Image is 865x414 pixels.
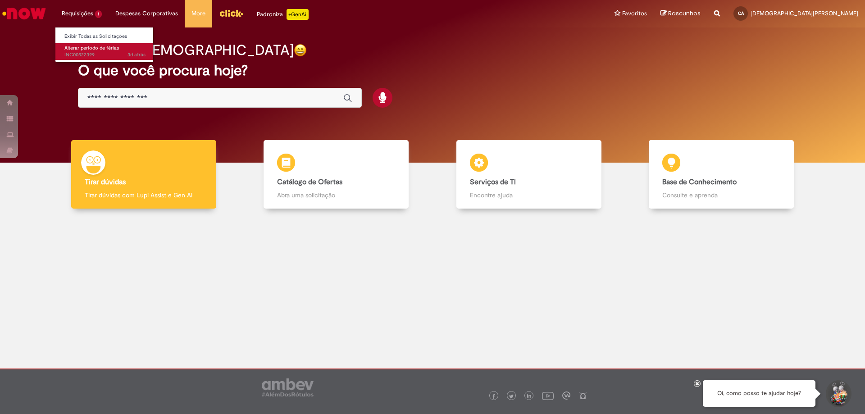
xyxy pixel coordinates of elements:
a: Base de Conhecimento Consulte e aprenda [625,140,818,209]
img: click_logo_yellow_360x200.png [219,6,243,20]
p: +GenAi [287,9,309,20]
span: Despesas Corporativas [115,9,178,18]
div: Oi, como posso te ajudar hoje? [703,380,815,407]
span: CA [738,10,744,16]
a: Catálogo de Ofertas Abra uma solicitação [240,140,433,209]
h2: O que você procura hoje? [78,63,788,78]
a: Rascunhos [660,9,701,18]
b: Base de Conhecimento [662,177,737,187]
a: Aberto INC00522399 : Alterar periodo de férias [55,43,155,60]
img: logo_footer_linkedin.png [527,394,532,399]
span: 3d atrás [127,51,146,58]
img: logo_footer_twitter.png [509,394,514,399]
span: Rascunhos [668,9,701,18]
img: logo_footer_youtube.png [542,390,554,401]
p: Abra uma solicitação [277,191,395,200]
img: happy-face.png [294,44,307,57]
a: Serviços de TI Encontre ajuda [432,140,625,209]
span: [DEMOGRAPHIC_DATA][PERSON_NAME] [751,9,858,17]
b: Tirar dúvidas [85,177,126,187]
a: Exibir Todas as Solicitações [55,32,155,41]
b: Serviços de TI [470,177,516,187]
span: Alterar periodo de férias [64,45,119,51]
ul: Requisições [55,27,154,63]
span: Favoritos [622,9,647,18]
img: logo_footer_workplace.png [562,391,570,400]
button: Iniciar Conversa de Suporte [824,380,851,407]
img: logo_footer_facebook.png [492,394,496,399]
p: Encontre ajuda [470,191,588,200]
div: Padroniza [257,9,309,20]
span: 1 [95,10,102,18]
img: logo_footer_naosei.png [579,391,587,400]
h2: Bom dia, [DEMOGRAPHIC_DATA] [78,42,294,58]
b: Catálogo de Ofertas [277,177,342,187]
p: Consulte e aprenda [662,191,780,200]
img: ServiceNow [1,5,47,23]
span: INC00522399 [64,51,146,59]
span: Requisições [62,9,93,18]
p: Tirar dúvidas com Lupi Assist e Gen Ai [85,191,203,200]
img: logo_footer_ambev_rotulo_gray.png [262,378,314,396]
span: More [191,9,205,18]
a: Tirar dúvidas Tirar dúvidas com Lupi Assist e Gen Ai [47,140,240,209]
time: 30/08/2025 08:00:40 [127,51,146,58]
